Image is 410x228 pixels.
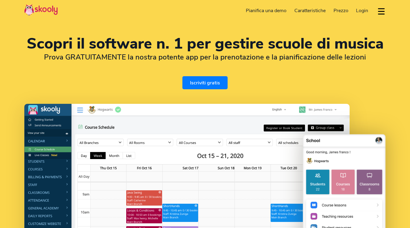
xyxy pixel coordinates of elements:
[334,7,348,14] span: Prezzo
[330,6,352,15] a: Prezzo
[24,4,58,16] img: Skooly
[352,6,372,15] a: Login
[24,53,386,62] h2: Prova GRATUITAMENTE la nostra potente app per la prenotazione e la pianificazione delle lezioni
[24,36,386,51] h1: Scopri il software n. 1 per gestire scuole di musica
[356,7,368,14] span: Login
[290,6,330,15] a: Caratteristiche
[182,76,228,89] a: Iscriviti gratis
[242,6,291,15] a: Pianifica una demo
[377,4,386,18] button: dropdown menu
